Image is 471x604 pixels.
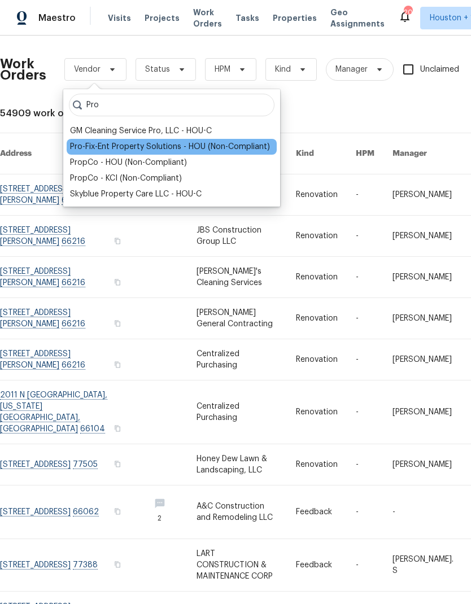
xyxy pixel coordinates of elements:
td: [PERSON_NAME] [383,257,464,298]
td: Renovation [287,216,347,257]
td: [PERSON_NAME] [383,339,464,380]
span: Visits [108,12,131,24]
span: Manager [335,64,368,75]
button: Copy Address [112,277,123,287]
td: [PERSON_NAME] [383,380,464,444]
div: Skyblue Property Care LLC - HOU-C [70,189,202,200]
button: Copy Address [112,506,123,517]
button: Copy Address [112,318,123,329]
button: Copy Address [112,559,123,570]
td: A&C Construction and Remodeling LLC [187,485,287,539]
span: Tasks [236,14,259,22]
span: Projects [145,12,180,24]
td: Renovation [287,380,347,444]
span: Unclaimed [420,64,459,76]
th: HPM [347,133,383,174]
div: Pro-Fix-Ent Property Solutions - HOU (Non-Compliant) [70,141,270,152]
td: - [347,339,383,380]
td: Renovation [287,444,347,485]
button: Copy Address [112,360,123,370]
td: - [347,444,383,485]
span: Maestro [38,12,76,24]
span: Properties [273,12,317,24]
span: HPM [215,64,230,75]
td: [PERSON_NAME] General Contracting [187,298,287,339]
td: Feedback [287,485,347,539]
td: JBS Construction Group LLC [187,216,287,257]
button: Copy Address [112,423,123,434]
span: Status [145,64,170,75]
td: - [347,216,383,257]
th: Manager [383,133,464,174]
td: - [347,380,383,444]
td: Renovation [287,339,347,380]
td: - [347,539,383,592]
td: - [383,485,464,539]
td: Feedback [287,539,347,592]
div: PropCo - KCI (Non-Compliant) [70,173,182,184]
td: Centralized Purchasing [187,339,287,380]
td: - [347,257,383,298]
span: Vendor [74,64,101,75]
td: Renovation [287,298,347,339]
td: Centralized Purchasing [187,380,287,444]
td: Renovation [287,257,347,298]
span: Geo Assignments [330,7,385,29]
td: LART CONSTRUCTION & MAINTENANCE CORP [187,539,287,592]
td: [PERSON_NAME] [383,174,464,216]
th: Kind [287,133,347,174]
td: Honey Dew Lawn & Landscaping, LLC [187,444,287,485]
button: Copy Address [112,459,123,469]
div: PropCo - HOU (Non-Compliant) [70,157,187,168]
td: [PERSON_NAME]'s Cleaning Services [187,257,287,298]
td: - [347,298,383,339]
span: Kind [275,64,291,75]
div: 20 [404,7,412,18]
td: [PERSON_NAME] [383,298,464,339]
span: Work Orders [193,7,222,29]
td: - [347,485,383,539]
td: [PERSON_NAME] [383,444,464,485]
td: - [347,174,383,216]
td: [PERSON_NAME]. S [383,539,464,592]
td: Renovation [287,174,347,216]
td: [PERSON_NAME] [383,216,464,257]
button: Copy Address [112,236,123,246]
div: GM Cleaning Service Pro, LLC - HOU-C [70,125,212,137]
